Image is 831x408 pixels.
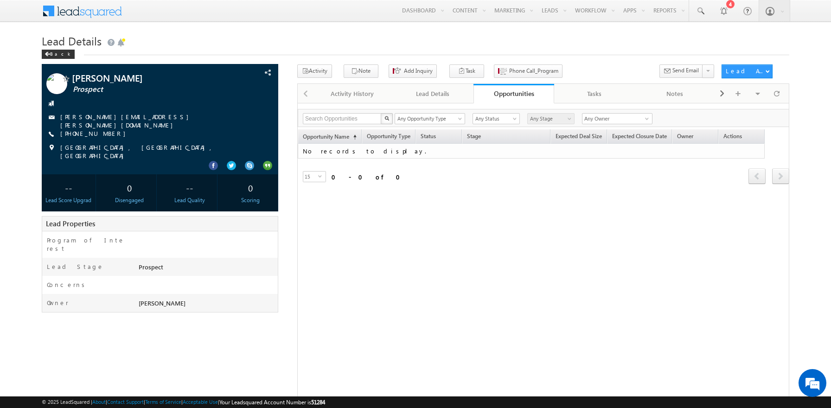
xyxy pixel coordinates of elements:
[582,113,652,124] input: Type to Search
[320,88,385,99] div: Activity History
[719,131,764,143] span: Actions
[104,179,154,196] div: 0
[47,280,88,289] label: Concerns
[152,5,174,27] div: Minimize live chat window
[748,168,766,184] span: prev
[165,196,215,204] div: Lead Quality
[607,131,671,143] a: Expected Closure Date
[384,116,389,121] img: Search
[107,399,144,405] a: Contact Support
[551,131,607,143] a: Expected Deal Size
[313,84,393,103] a: Activity History
[562,88,626,99] div: Tasks
[48,49,156,61] div: Chat with us now
[139,299,185,307] span: [PERSON_NAME]
[659,64,703,78] button: Send Email
[42,50,75,59] div: Back
[395,115,459,123] span: Any Opportunity Type
[612,133,667,140] span: Expected Closure Date
[318,174,326,178] span: select
[183,399,218,405] a: Acceptable Use
[772,169,789,184] a: next
[473,113,520,124] a: Any Status
[60,129,130,139] span: [PHONE_NUMBER]
[404,67,433,75] span: Add Inquiry
[44,179,94,196] div: --
[349,134,357,141] span: (sorted ascending)
[395,113,465,124] a: Any Opportunity Type
[297,64,332,78] button: Activity
[344,64,378,78] button: Note
[642,88,707,99] div: Notes
[303,172,318,182] span: 15
[462,131,486,143] a: Stage
[47,299,69,307] label: Owner
[44,196,94,204] div: Lead Score Upgrad
[12,86,169,278] textarea: Type your message and hit 'Enter'
[226,196,275,204] div: Scoring
[72,73,220,83] span: [PERSON_NAME]
[298,144,765,159] td: No records to display.
[401,88,466,99] div: Lead Details
[527,113,575,124] a: Any Stage
[640,114,652,123] a: Show All Items
[416,131,461,143] a: Status
[480,89,547,98] div: Opportunities
[556,133,602,140] span: Expected Deal Size
[494,64,563,78] button: Phone Call_Program
[136,262,278,275] div: Prospect
[16,49,39,61] img: d_60004797649_company_0_60004797649
[473,115,517,123] span: Any Status
[42,49,79,57] a: Back
[726,67,765,75] div: Lead Actions
[60,113,193,129] a: [PERSON_NAME][EMAIL_ADDRESS][PERSON_NAME][DOMAIN_NAME]
[47,262,104,271] label: Lead Stage
[677,133,693,140] span: Owner
[722,64,773,78] button: Lead Actions
[46,219,95,228] span: Lead Properties
[46,73,67,97] img: Profile photo
[635,84,716,103] a: Notes
[772,168,789,184] span: next
[92,399,106,405] a: About
[42,398,325,407] span: © 2025 LeadSquared | | | | |
[332,172,406,182] div: 0 - 0 of 0
[303,133,349,140] span: Opportunity Name
[226,179,275,196] div: 0
[467,133,481,140] span: Stage
[473,84,554,103] a: Opportunities
[165,179,215,196] div: --
[298,131,361,143] a: Opportunity Name(sorted ascending)
[449,64,484,78] button: Task
[554,84,635,103] a: Tasks
[509,67,558,75] span: Phone Call_Program
[47,236,128,253] label: Program of Interest
[145,399,181,405] a: Terms of Service
[362,131,415,143] span: Opportunity Type
[748,169,766,184] a: prev
[672,66,699,75] span: Send Email
[389,64,437,78] button: Add Inquiry
[528,115,572,123] span: Any Stage
[60,143,254,160] span: [GEOGRAPHIC_DATA], [GEOGRAPHIC_DATA], [GEOGRAPHIC_DATA]
[393,84,474,103] a: Lead Details
[126,286,168,298] em: Start Chat
[219,399,325,406] span: Your Leadsquared Account Number is
[104,196,154,204] div: Disengaged
[73,85,221,94] span: Prospect
[42,33,102,48] span: Lead Details
[311,399,325,406] span: 51284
